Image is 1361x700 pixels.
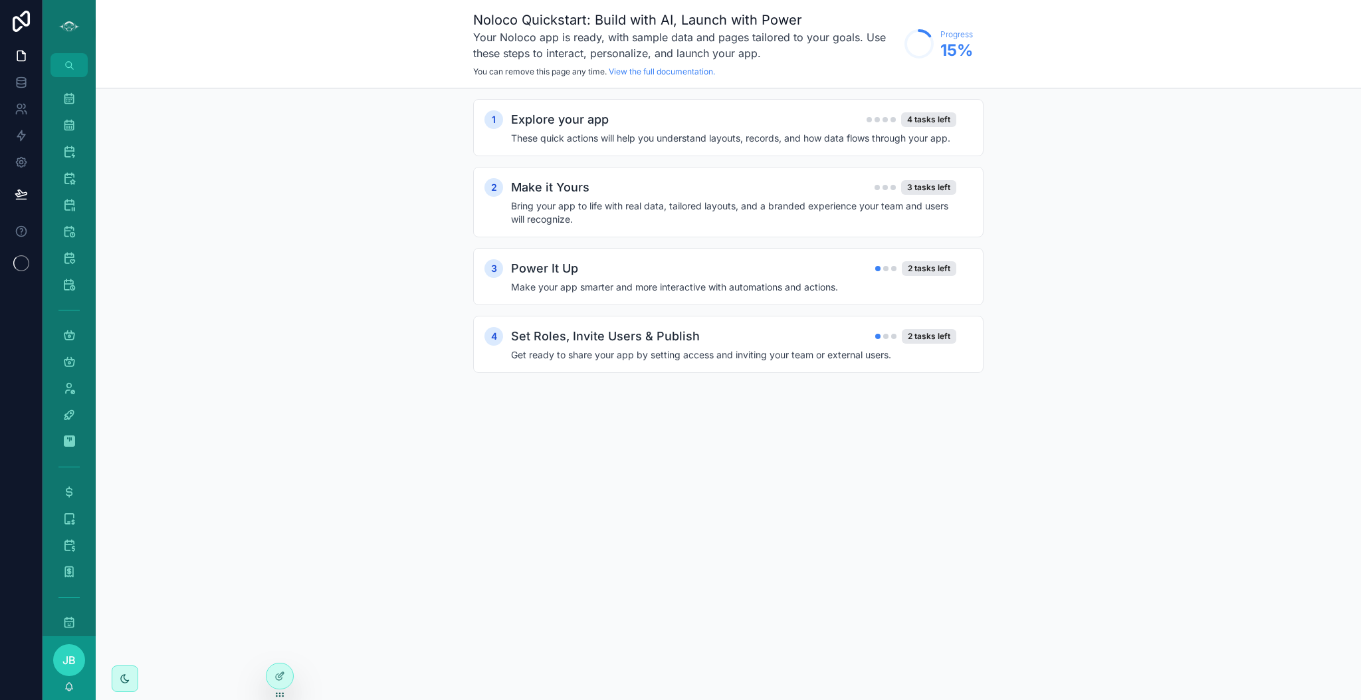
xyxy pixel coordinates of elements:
h1: Noloco Quickstart: Build with AI, Launch with Power [473,11,898,29]
span: 15 % [940,40,973,61]
span: JB [62,652,76,668]
h3: Your Noloco app is ready, with sample data and pages tailored to your goals. Use these steps to i... [473,29,898,61]
span: You can remove this page any time. [473,66,607,76]
span: Progress [940,29,973,40]
div: scrollable content [43,77,96,636]
img: App logo [58,16,80,37]
a: View the full documentation. [609,66,715,76]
